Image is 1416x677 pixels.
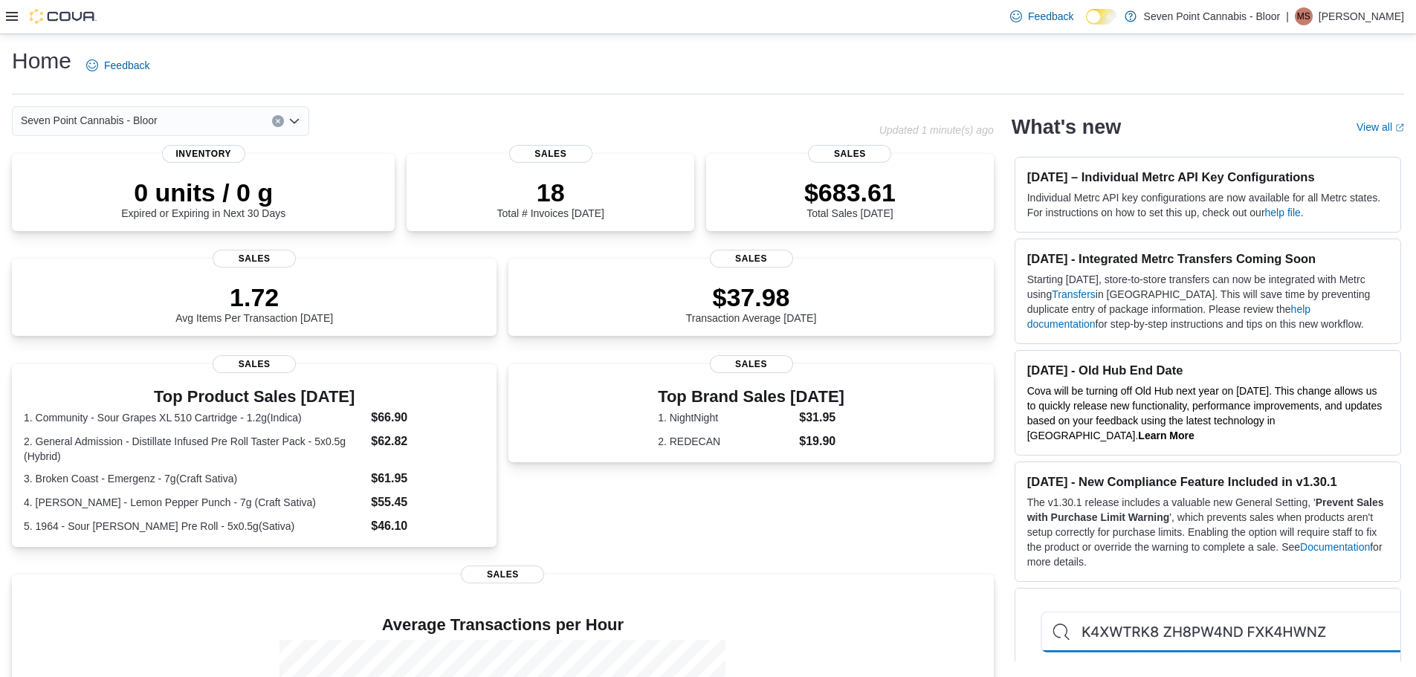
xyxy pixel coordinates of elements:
dd: $66.90 [371,409,485,427]
span: Seven Point Cannabis - Bloor [21,111,158,129]
span: Feedback [104,58,149,73]
h1: Home [12,46,71,76]
p: Updated 1 minute(s) ago [879,124,994,136]
span: Sales [461,566,544,583]
h3: [DATE] - New Compliance Feature Included in v1.30.1 [1027,474,1388,489]
dt: 1. NightNight [658,410,793,425]
a: View allExternal link [1357,121,1404,133]
dd: $31.95 [799,409,844,427]
div: Transaction Average [DATE] [686,282,817,324]
div: Melissa Schullerer [1295,7,1313,25]
div: Expired or Expiring in Next 30 Days [121,178,285,219]
h3: Top Product Sales [DATE] [24,388,485,406]
p: 1.72 [175,282,333,312]
p: [PERSON_NAME] [1319,7,1404,25]
dd: $61.95 [371,470,485,487]
p: $683.61 [804,178,896,207]
span: Sales [213,355,296,373]
strong: Prevent Sales with Purchase Limit Warning [1027,496,1384,523]
a: Feedback [80,51,155,80]
div: Total # Invoices [DATE] [497,178,604,219]
span: Sales [213,250,296,268]
dt: 5. 1964 - Sour [PERSON_NAME] Pre Roll - 5x0.5g(Sativa) [24,519,365,534]
h4: Average Transactions per Hour [24,616,982,634]
span: Cova will be turning off Old Hub next year on [DATE]. This change allows us to quickly release ne... [1027,385,1383,441]
a: Transfers [1052,288,1096,300]
span: Feedback [1028,9,1073,24]
p: Starting [DATE], store-to-store transfers can now be integrated with Metrc using in [GEOGRAPHIC_D... [1027,272,1388,331]
h3: [DATE] - Old Hub End Date [1027,363,1388,378]
h3: [DATE] - Integrated Metrc Transfers Coming Soon [1027,251,1388,266]
p: Individual Metrc API key configurations are now available for all Metrc states. For instructions ... [1027,190,1388,220]
dt: 2. General Admission - Distillate Infused Pre Roll Taster Pack - 5x0.5g (Hybrid) [24,434,365,464]
p: | [1286,7,1289,25]
input: Dark Mode [1086,9,1117,25]
span: Sales [509,145,592,163]
p: The v1.30.1 release includes a valuable new General Setting, ' ', which prevents sales when produ... [1027,495,1388,569]
button: Clear input [272,115,284,127]
dt: 2. REDECAN [658,434,793,449]
div: Avg Items Per Transaction [DATE] [175,282,333,324]
p: 0 units / 0 g [121,178,285,207]
h2: What's new [1012,115,1121,139]
dt: 1. Community - Sour Grapes XL 510 Cartridge - 1.2g(Indica) [24,410,365,425]
dd: $46.10 [371,517,485,535]
p: Seven Point Cannabis - Bloor [1144,7,1281,25]
img: Cova [30,9,97,24]
p: $37.98 [686,282,817,312]
span: Sales [710,250,793,268]
span: Sales [808,145,891,163]
div: Total Sales [DATE] [804,178,896,219]
p: 18 [497,178,604,207]
a: Learn More [1138,430,1194,441]
span: MS [1297,7,1310,25]
a: Documentation [1300,541,1370,553]
dt: 3. Broken Coast - Emergenz - 7g(Craft Sativa) [24,471,365,486]
a: help file [1265,207,1301,218]
span: Inventory [162,145,245,163]
dd: $62.82 [371,433,485,450]
h3: Top Brand Sales [DATE] [658,388,844,406]
dd: $55.45 [371,493,485,511]
svg: External link [1395,123,1404,132]
dd: $19.90 [799,433,844,450]
dt: 4. [PERSON_NAME] - Lemon Pepper Punch - 7g (Craft Sativa) [24,495,365,510]
h3: [DATE] – Individual Metrc API Key Configurations [1027,169,1388,184]
a: help documentation [1027,303,1310,330]
span: Sales [710,355,793,373]
a: Feedback [1004,1,1079,31]
button: Open list of options [288,115,300,127]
